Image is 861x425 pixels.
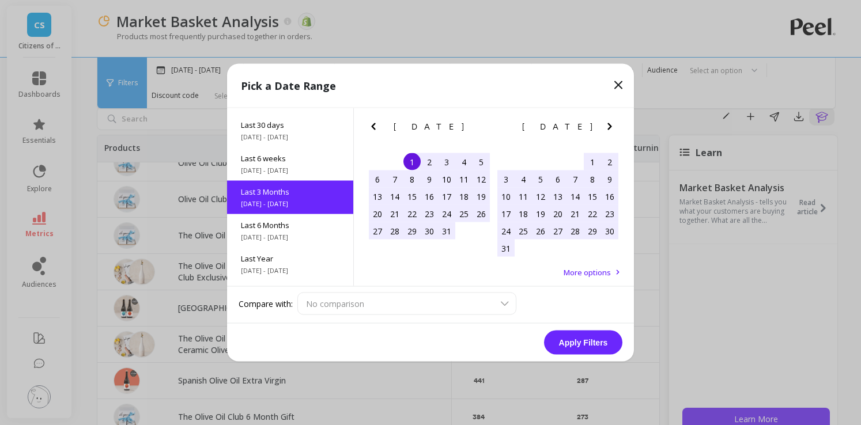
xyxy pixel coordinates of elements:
div: Choose Saturday, July 26th, 2025 [473,205,490,222]
span: [DATE] - [DATE] [241,166,339,175]
div: Choose Wednesday, August 27th, 2025 [549,222,567,240]
div: Choose Sunday, August 10th, 2025 [497,188,515,205]
span: [DATE] - [DATE] [241,132,339,142]
div: Choose Wednesday, July 23rd, 2025 [421,205,438,222]
div: month 2025-07 [369,153,490,240]
span: Last 6 weeks [241,153,339,164]
div: Choose Friday, July 25th, 2025 [455,205,473,222]
div: Choose Friday, August 8th, 2025 [584,170,601,188]
button: Next Month [474,120,493,138]
div: Choose Saturday, August 16th, 2025 [601,188,618,205]
img: tab_keywords_by_traffic_grey.svg [115,69,124,78]
div: Choose Thursday, July 17th, 2025 [438,188,455,205]
img: tab_domain_overview_orange.svg [31,69,40,78]
div: Choose Tuesday, July 29th, 2025 [403,222,421,240]
div: Choose Friday, July 18th, 2025 [455,188,473,205]
span: Last 6 Months [241,220,339,230]
div: Domain: [DOMAIN_NAME] [30,30,127,39]
div: Choose Wednesday, July 16th, 2025 [421,188,438,205]
div: Choose Friday, August 15th, 2025 [584,188,601,205]
span: [DATE] [522,122,594,131]
div: Choose Saturday, August 23rd, 2025 [601,205,618,222]
span: [DATE] - [DATE] [241,266,339,275]
div: Choose Sunday, August 24th, 2025 [497,222,515,240]
span: Last 30 days [241,120,339,130]
div: Choose Friday, July 4th, 2025 [455,153,473,170]
div: Choose Monday, August 18th, 2025 [515,205,532,222]
div: Choose Tuesday, July 22nd, 2025 [403,205,421,222]
div: Choose Tuesday, August 12th, 2025 [532,188,549,205]
div: Choose Monday, July 7th, 2025 [386,170,403,188]
button: Next Month [603,120,621,138]
div: Choose Wednesday, August 20th, 2025 [549,205,567,222]
span: [DATE] - [DATE] [241,233,339,242]
p: Pick a Date Range [241,78,336,94]
div: Choose Friday, August 29th, 2025 [584,222,601,240]
div: Choose Monday, August 11th, 2025 [515,188,532,205]
label: Compare with: [239,298,293,309]
span: Last Year [241,253,339,264]
div: Choose Tuesday, July 15th, 2025 [403,188,421,205]
button: Previous Month [495,120,513,138]
div: Choose Monday, July 21st, 2025 [386,205,403,222]
img: website_grey.svg [18,30,28,39]
div: Domain Overview [44,70,103,78]
div: Choose Friday, July 11th, 2025 [455,170,473,188]
span: Last 3 Months [241,187,339,197]
div: Keywords by Traffic [127,70,194,78]
div: Choose Thursday, August 21st, 2025 [567,205,584,222]
div: Choose Friday, August 1st, 2025 [584,153,601,170]
div: Choose Sunday, August 17th, 2025 [497,205,515,222]
div: Choose Monday, August 4th, 2025 [515,170,532,188]
div: Choose Saturday, July 12th, 2025 [473,170,490,188]
div: Choose Tuesday, August 5th, 2025 [532,170,549,188]
div: Choose Wednesday, August 13th, 2025 [549,188,567,205]
span: More options [564,267,611,278]
div: Choose Saturday, July 5th, 2025 [473,153,490,170]
div: Choose Thursday, July 3rd, 2025 [438,153,455,170]
div: Choose Sunday, August 31st, 2025 [497,240,515,257]
div: Choose Sunday, July 6th, 2025 [369,170,386,188]
div: Choose Saturday, August 9th, 2025 [601,170,618,188]
img: logo_orange.svg [18,18,28,28]
div: Choose Sunday, July 27th, 2025 [369,222,386,240]
div: month 2025-08 [497,153,618,257]
div: Choose Tuesday, July 1st, 2025 [403,153,421,170]
div: Choose Thursday, August 7th, 2025 [567,170,584,188]
div: Choose Friday, August 22nd, 2025 [584,205,601,222]
div: Choose Saturday, July 19th, 2025 [473,188,490,205]
button: Previous Month [367,120,385,138]
div: Choose Monday, July 28th, 2025 [386,222,403,240]
div: Choose Saturday, August 30th, 2025 [601,222,618,240]
div: Choose Tuesday, August 26th, 2025 [532,222,549,240]
div: Choose Thursday, July 24th, 2025 [438,205,455,222]
div: Choose Thursday, July 31st, 2025 [438,222,455,240]
div: Choose Saturday, August 2nd, 2025 [601,153,618,170]
div: v 4.0.25 [32,18,56,28]
div: Choose Tuesday, July 8th, 2025 [403,170,421,188]
div: Choose Wednesday, July 30th, 2025 [421,222,438,240]
div: Choose Thursday, August 14th, 2025 [567,188,584,205]
div: Choose Wednesday, July 2nd, 2025 [421,153,438,170]
div: Choose Thursday, August 28th, 2025 [567,222,584,240]
div: Choose Monday, July 14th, 2025 [386,188,403,205]
div: Choose Thursday, July 10th, 2025 [438,170,455,188]
button: Apply Filters [544,331,622,355]
div: Choose Sunday, July 20th, 2025 [369,205,386,222]
div: Choose Sunday, July 13th, 2025 [369,188,386,205]
div: Choose Tuesday, August 19th, 2025 [532,205,549,222]
div: Choose Wednesday, July 9th, 2025 [421,170,438,188]
span: [DATE] [394,122,466,131]
div: Choose Sunday, August 3rd, 2025 [497,170,515,188]
span: [DATE] - [DATE] [241,199,339,208]
div: Choose Monday, August 25th, 2025 [515,222,532,240]
div: Choose Wednesday, August 6th, 2025 [549,170,567,188]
